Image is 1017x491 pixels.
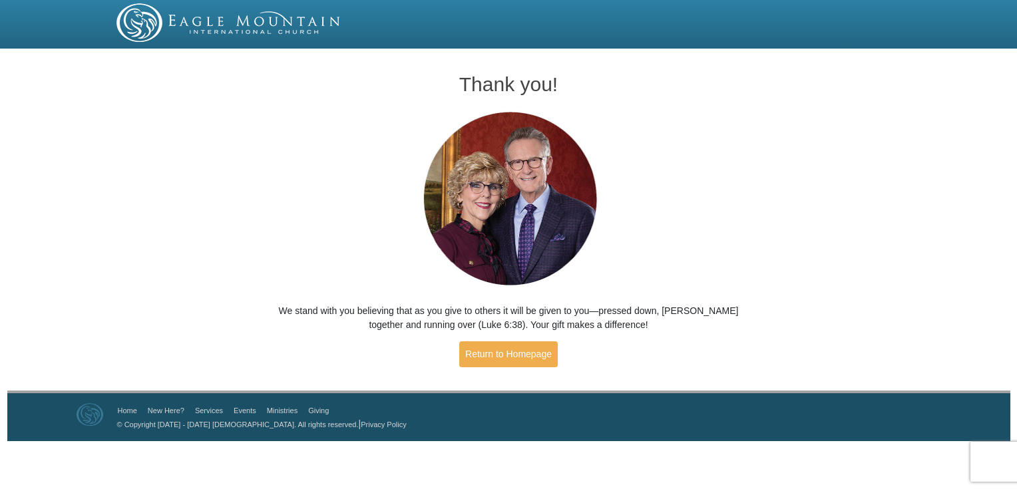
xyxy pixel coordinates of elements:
h1: Thank you! [262,73,756,95]
a: Privacy Policy [361,420,406,428]
img: EMIC [116,3,341,42]
a: Ministries [267,407,298,414]
a: Home [118,407,137,414]
a: Return to Homepage [459,341,558,367]
p: We stand with you believing that as you give to others it will be given to you—pressed down, [PER... [262,304,756,332]
a: Events [234,407,256,414]
a: © Copyright [DATE] - [DATE] [DEMOGRAPHIC_DATA]. All rights reserved. [117,420,359,428]
a: Services [195,407,223,414]
a: New Here? [148,407,184,414]
img: Eagle Mountain International Church [77,403,103,426]
p: | [112,417,407,431]
img: Pastors George and Terri Pearsons [411,108,607,291]
a: Giving [308,407,329,414]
